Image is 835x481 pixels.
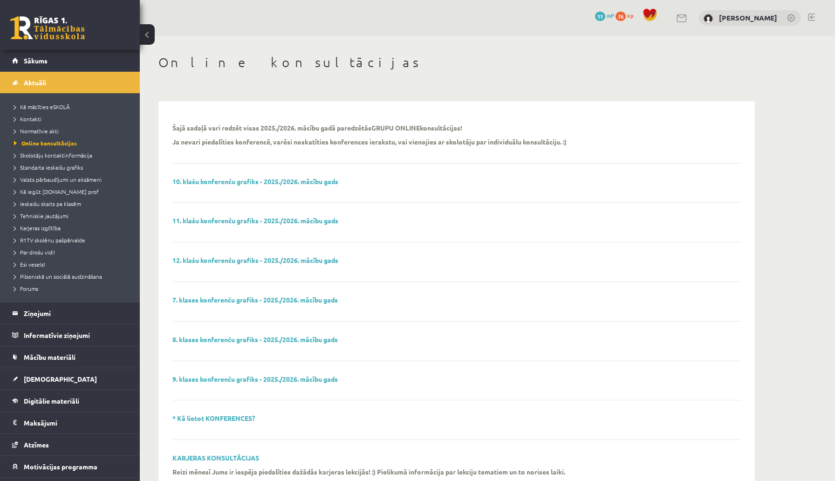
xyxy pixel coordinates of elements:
[14,212,130,220] a: Tehniskie jautājumi
[12,346,128,368] a: Mācību materiāli
[12,412,128,433] a: Maksājumi
[24,78,46,87] span: Aktuāli
[14,260,130,268] a: Esi vesels!
[14,236,130,244] a: R1TV skolēnu pašpārvalde
[14,272,130,281] a: Pilsoniskā un sociālā audzināšana
[14,115,130,123] a: Kontakti
[24,440,49,449] span: Atzīmes
[14,236,85,244] span: R1TV skolēnu pašpārvalde
[172,124,462,132] p: Šajā sadaļā vari redzēt visas 2025./2026. mācību gadā paredzētās konsultācijas!
[14,139,130,147] a: Online konsultācijas
[14,199,130,208] a: Ieskaišu skaits pa klasēm
[14,187,130,196] a: Kā iegūt [DOMAIN_NAME] prof
[12,302,128,324] a: Ziņojumi
[377,467,565,476] p: Pielikumā informācija par lekciju tematiem un to norises laiki.
[24,375,97,383] span: [DEMOGRAPHIC_DATA]
[172,295,338,304] a: 7. klases konferenču grafiks - 2025./2026. mācību gads
[172,216,338,225] a: 11. klašu konferenču grafiks - 2025./2026. mācību gads
[14,284,130,293] a: Forums
[595,12,614,19] a: 11 mP
[14,127,130,135] a: Normatīvie akti
[14,103,70,110] span: Kā mācīties eSKOLĀ
[14,103,130,111] a: Kā mācīties eSKOLĀ
[24,324,128,346] legend: Informatīvie ziņojumi
[10,16,85,40] a: Rīgas 1. Tālmācības vidusskola
[14,127,59,135] span: Normatīvie akti
[172,177,338,186] a: 10. klašu konferenču grafiks - 2025./2026. mācību gads
[14,248,130,256] a: Par drošu vidi!
[24,302,128,324] legend: Ziņojumi
[172,467,376,476] p: Reizi mēnesī Jums ir iespēja piedalīties dažādās karjeras lekcijās! :)
[14,212,68,220] span: Tehniskie jautājumi
[14,188,99,195] span: Kā iegūt [DOMAIN_NAME] prof
[719,13,777,22] a: [PERSON_NAME]
[158,55,755,70] h1: Online konsultācijas
[24,353,75,361] span: Mācību materiāli
[12,50,128,71] a: Sākums
[12,434,128,455] a: Atzīmes
[14,273,102,280] span: Pilsoniskā un sociālā audzināšana
[14,248,55,256] span: Par drošu vidi!
[595,12,605,21] span: 11
[14,139,77,147] span: Online konsultācijas
[14,175,130,184] a: Valsts pārbaudījumi un eksāmeni
[172,414,255,422] a: * Kā lietot KONFERENCES?
[12,324,128,346] a: Informatīvie ziņojumi
[616,12,638,19] a: 76 xp
[12,368,128,390] a: [DEMOGRAPHIC_DATA]
[24,412,128,433] legend: Maksājumi
[24,56,48,65] span: Sākums
[607,12,614,19] span: mP
[371,124,420,132] strong: GRUPU ONLINE
[14,115,41,123] span: Kontakti
[627,12,633,19] span: xp
[172,454,259,462] a: KARJERAS KONSULTĀCIJAS
[172,375,338,383] a: 9. klases konferenču grafiks - 2025./2026. mācību gads
[12,456,128,477] a: Motivācijas programma
[172,256,338,264] a: 12. klašu konferenču grafiks - 2025./2026. mācību gads
[616,12,626,21] span: 76
[704,14,713,23] img: Madars Fiļencovs
[14,151,130,159] a: Skolotāju kontaktinformācija
[24,462,97,471] span: Motivācijas programma
[14,151,92,159] span: Skolotāju kontaktinformācija
[172,137,567,146] p: Ja nevari piedalīties konferencē, varēsi noskatīties konferences ierakstu, vai vienojies ar skolo...
[14,224,61,232] span: Karjeras izglītība
[14,261,45,268] span: Esi vesels!
[14,176,102,183] span: Valsts pārbaudījumi un eksāmeni
[12,72,128,93] a: Aktuāli
[14,164,83,171] span: Standarta ieskaišu grafiks
[14,163,130,172] a: Standarta ieskaišu grafiks
[14,200,81,207] span: Ieskaišu skaits pa klasēm
[14,285,38,292] span: Forums
[24,397,79,405] span: Digitālie materiāli
[14,224,130,232] a: Karjeras izglītība
[12,390,128,412] a: Digitālie materiāli
[172,335,338,344] a: 8. klases konferenču grafiks - 2025./2026. mācību gads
